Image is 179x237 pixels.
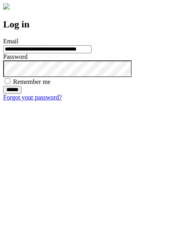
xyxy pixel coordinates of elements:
[3,19,176,30] h2: Log in
[3,94,62,101] a: Forgot your password?
[13,78,51,85] label: Remember me
[3,53,27,60] label: Password
[3,3,10,10] img: logo-4e3dc11c47720685a147b03b5a06dd966a58ff35d612b21f08c02c0306f2b779.png
[3,38,18,45] label: Email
